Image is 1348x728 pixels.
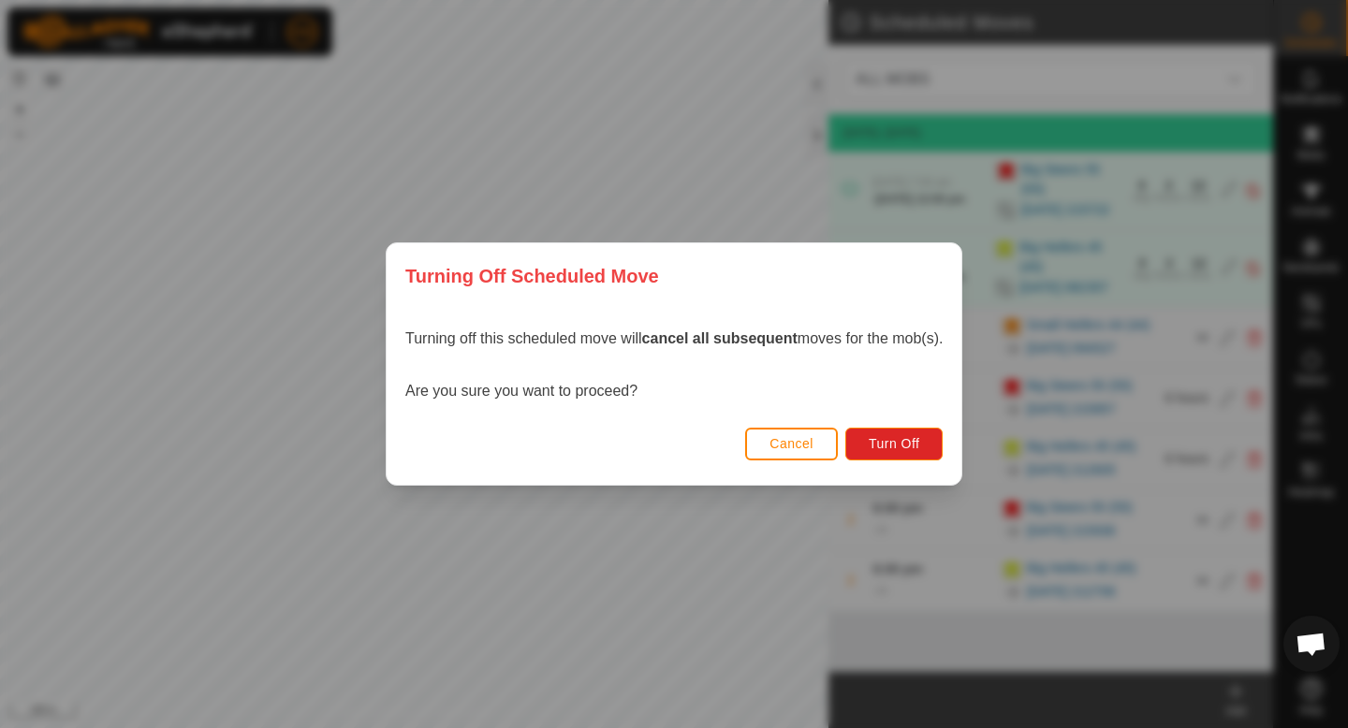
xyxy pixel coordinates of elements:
[641,330,797,346] strong: cancel all subsequent
[745,428,838,460] button: Cancel
[405,328,943,350] p: Turning off this scheduled move will moves for the mob(s).
[869,436,920,451] span: Turn Off
[845,428,944,460] button: Turn Off
[769,436,813,451] span: Cancel
[1283,616,1340,672] div: Open chat
[405,380,943,402] p: Are you sure you want to proceed?
[405,262,659,290] span: Turning Off Scheduled Move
